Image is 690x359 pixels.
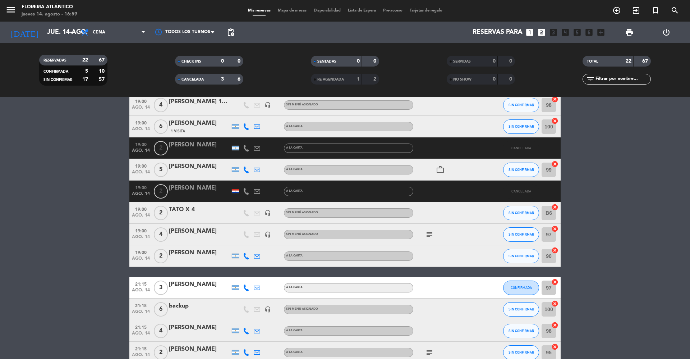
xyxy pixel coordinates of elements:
[651,6,660,15] i: turned_in_not
[549,28,558,37] i: looks_3
[93,30,105,35] span: Cena
[525,28,534,37] i: looks_one
[503,206,539,220] button: SIN CONFIRMAR
[154,249,168,263] span: 2
[509,77,514,82] strong: 0
[453,60,471,63] span: SERVIDAS
[503,281,539,295] button: CONFIRMADA
[238,59,242,64] strong: 0
[493,77,496,82] strong: 0
[625,28,634,37] span: print
[286,329,303,332] span: A LA CARTA
[169,345,230,354] div: [PERSON_NAME]
[132,162,150,170] span: 19:00
[169,140,230,150] div: [PERSON_NAME]
[264,231,271,238] i: headset_mic
[169,301,230,311] div: backup
[509,350,534,354] span: SIN CONFIRMAR
[169,248,230,258] div: [PERSON_NAME]
[626,4,646,17] span: WALK IN
[169,227,230,236] div: [PERSON_NAME]
[551,300,558,307] i: cancel
[169,162,230,171] div: [PERSON_NAME]
[132,170,150,178] span: ago. 14
[154,184,168,199] span: 2
[286,351,303,354] span: A LA CARTA
[509,254,534,258] span: SIN CONFIRMAR
[551,160,558,168] i: cancel
[596,28,606,37] i: add_box
[132,140,150,148] span: 19:00
[584,28,594,37] i: looks_6
[286,125,303,128] span: A LA CARTA
[509,168,534,172] span: SIN CONFIRMAR
[169,280,230,289] div: [PERSON_NAME]
[99,69,106,74] strong: 10
[154,119,168,134] span: 6
[132,323,150,331] span: 21:15
[132,183,150,191] span: 19:00
[317,60,336,63] span: SENTADAS
[509,124,534,128] span: SIN CONFIRMAR
[612,6,621,15] i: add_circle_outline
[286,190,303,192] span: A LA CARTA
[511,286,532,290] span: CONFIRMADA
[503,324,539,338] button: SIN CONFIRMAR
[43,70,68,73] span: CONFIRMADA
[286,103,318,106] span: Sin menú asignado
[154,206,168,220] span: 2
[503,249,539,263] button: SIN CONFIRMAR
[264,210,271,216] i: headset_mic
[132,97,150,105] span: 19:00
[132,248,150,256] span: 19:00
[317,78,344,81] span: RE AGENDADA
[551,204,558,211] i: cancel
[244,9,274,13] span: Mis reservas
[509,59,514,64] strong: 0
[503,98,539,112] button: SIN CONFIRMAR
[662,28,671,37] i: power_settings_new
[264,306,271,313] i: headset_mic
[5,4,16,18] button: menu
[132,127,150,135] span: ago. 14
[132,331,150,339] span: ago. 14
[503,163,539,177] button: SIN CONFIRMAR
[181,60,201,63] span: CHECK INS
[595,75,650,83] input: Filtrar por nombre...
[154,302,168,317] span: 6
[286,168,303,171] span: A LA CARTA
[154,141,168,155] span: 2
[154,227,168,242] span: 4
[551,247,558,254] i: cancel
[425,230,434,239] i: subject
[132,280,150,288] span: 21:15
[503,141,539,155] button: CANCELADA
[511,146,531,150] span: CANCELADA
[132,309,150,318] span: ago. 14
[503,119,539,134] button: SIN CONFIRMAR
[132,235,150,243] span: ago. 14
[154,324,168,338] span: 4
[551,343,558,350] i: cancel
[373,59,378,64] strong: 0
[357,77,360,82] strong: 1
[286,233,318,236] span: Sin menú asignado
[132,191,150,200] span: ago. 14
[43,59,66,62] span: RESERVADAS
[509,329,534,333] span: SIN CONFIRMAR
[551,96,558,103] i: cancel
[221,77,224,82] strong: 3
[551,278,558,286] i: cancel
[132,213,150,221] span: ago. 14
[132,118,150,127] span: 19:00
[607,4,626,17] span: RESERVAR MESA
[154,163,168,177] span: 5
[132,205,150,213] span: 19:00
[43,78,72,82] span: SIN CONFIRMAR
[5,24,43,40] i: [DATE]
[509,307,534,311] span: SIN CONFIRMAR
[509,103,534,107] span: SIN CONFIRMAR
[286,146,303,149] span: A LA CARTA
[286,286,303,289] span: A LA CARTA
[473,29,523,36] span: Reservas para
